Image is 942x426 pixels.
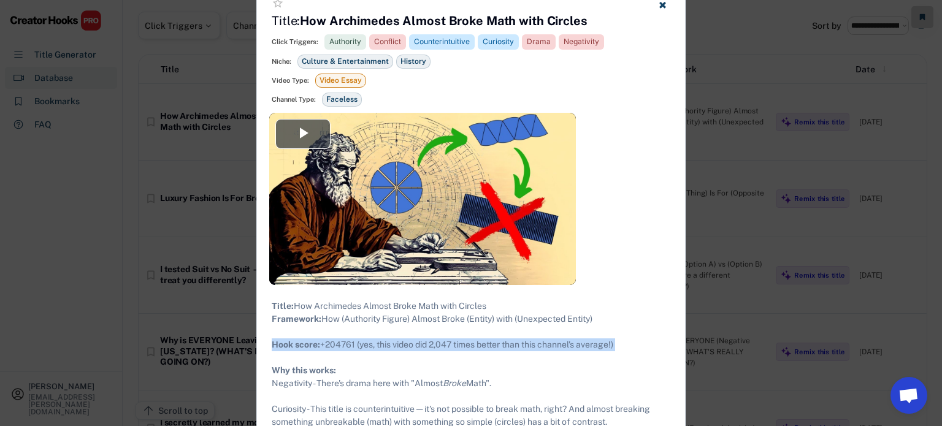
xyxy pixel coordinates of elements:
[272,301,294,311] strong: Title:
[322,93,362,107] div: Faceless
[443,378,466,388] em: Broke
[272,340,318,349] strong: Hook score
[272,365,336,375] strong: Why this works:
[374,37,401,47] div: Conflict
[414,37,470,47] div: Counterintuitive
[483,37,514,47] div: Curiosity
[890,377,927,414] a: Open chat
[272,314,321,324] strong: Framework:
[329,37,361,47] div: Authority
[272,76,309,85] div: Video Type:
[396,55,431,69] div: History
[564,37,599,47] div: Negativity
[269,113,576,285] div: Video Player
[272,37,318,47] div: Click Triggers:
[318,340,320,349] strong: :
[272,57,291,66] div: Niche:
[272,12,588,29] h4: Title:
[315,74,366,88] div: Video Essay
[527,37,551,47] div: Drama
[272,95,316,104] div: Channel Type:
[297,55,393,69] div: Culture & Entertainment
[300,13,587,28] strong: How Archimedes Almost Broke Math with Circles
